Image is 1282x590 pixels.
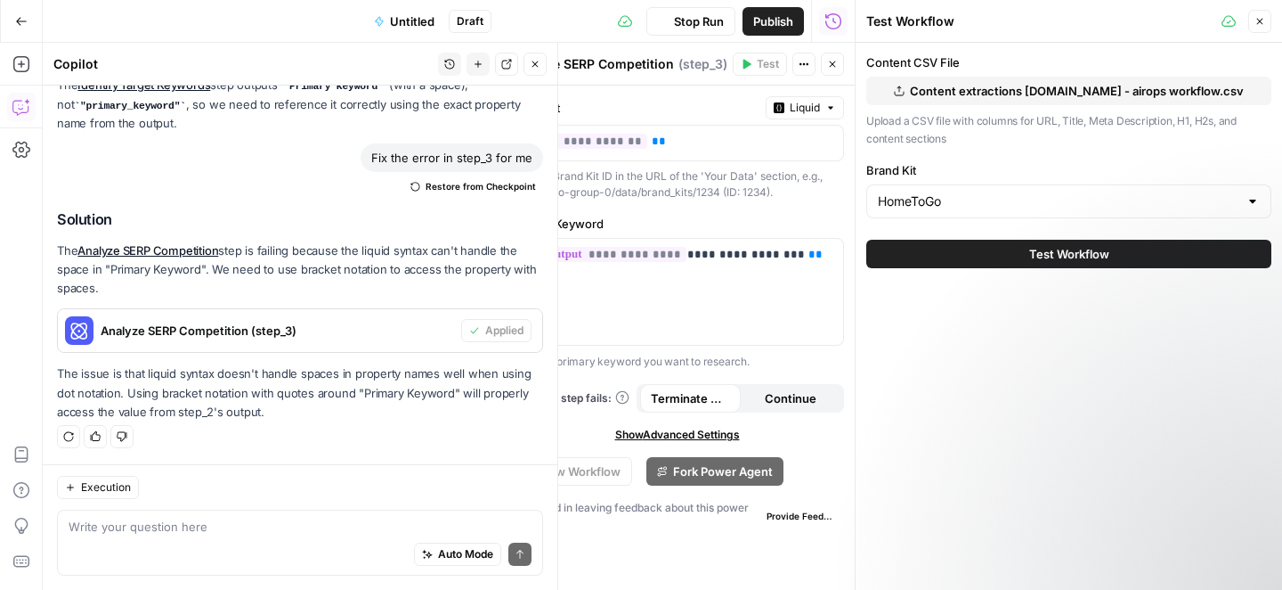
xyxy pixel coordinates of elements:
span: Test [757,56,779,72]
span: Test Workflow [1029,245,1109,263]
span: ( step_3 ) [678,55,727,73]
div: Find the Brand Kit ID in the URL of the 'Your Data' section, e.g., /hometogo-group-0/data/brand_k... [510,168,844,201]
span: Content extractions [DOMAIN_NAME] - airops workflow.csv [910,82,1244,100]
button: Test [733,53,787,76]
label: Brand Kit [510,99,759,117]
span: Untitled [390,12,434,30]
button: Untitled [363,7,445,36]
button: Fork Power Agent [646,457,783,486]
button: Auto Mode [414,543,501,566]
button: Stop Run [646,7,735,36]
button: Execution [57,476,139,499]
p: Upload a CSV file with columns for URL, Title, Meta Description, H1, H2s, and content sections [866,112,1271,147]
a: Analyze SERP Competition [77,243,218,258]
button: Provide Feedback [759,505,844,527]
button: Liquid [766,96,844,119]
span: Terminate Workflow [651,389,730,407]
span: Fork Power Agent [673,463,773,480]
button: Test Workflow [866,240,1271,268]
span: Provide Feedback [767,509,837,523]
button: Continue [741,384,841,413]
code: "Primary Keyword" [278,81,390,92]
span: Auto Mode [438,546,493,562]
textarea: Analyze SERP Competition [511,55,674,73]
h2: Solution [57,211,543,228]
div: Fix the error in step_3 for me [361,143,543,172]
div: Interested in leaving feedback about this power agent? [510,500,844,532]
span: Applied [485,323,523,339]
span: Execution [81,479,131,496]
span: Continue [765,389,816,407]
input: HomeToGo [878,193,1238,210]
a: Identify Target Keywords [77,78,210,92]
div: Copilot [53,55,433,73]
label: Brand Kit [866,161,1271,179]
a: When the step fails: [510,390,629,406]
button: Applied [461,319,531,342]
button: Restore from Checkpoint [403,176,543,197]
code: "primary_keyword" [74,101,186,111]
p: The step is failing because the liquid syntax can't handle the space in "Primary Keyword". We nee... [57,242,543,298]
button: View Workflow [510,457,632,486]
button: Content extractions [DOMAIN_NAME] - airops workflow.csv [866,77,1271,105]
label: Primary Keyword [510,215,844,233]
span: Draft [457,13,483,29]
span: Publish [753,12,793,30]
span: Analyze SERP Competition (step_3) [101,322,454,340]
span: Show Advanced Settings [615,427,740,443]
p: The step outputs (with a space), not , so we need to reference it correctly using the exact prope... [57,76,543,133]
span: Stop Run [674,12,724,30]
p: The issue is that liquid syntax doesn't handle spaces in property names well when using dot notat... [57,365,543,421]
span: Restore from Checkpoint [426,179,536,193]
button: Publish [742,7,804,36]
p: Enter the primary keyword you want to research. [510,353,844,371]
label: Content CSV File [866,53,1271,71]
span: View Workflow [538,463,621,480]
span: Liquid [790,100,820,116]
